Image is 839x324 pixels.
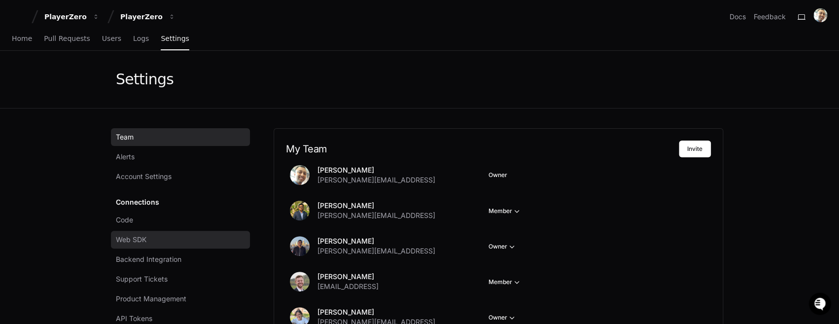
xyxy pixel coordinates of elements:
[168,76,179,88] button: Start new chat
[317,272,379,282] p: [PERSON_NAME]
[12,36,32,41] span: Home
[116,274,168,284] span: Support Tickets
[102,28,121,50] a: Users
[317,165,435,175] p: [PERSON_NAME]
[40,8,104,26] button: PlayerZero
[161,28,189,50] a: Settings
[116,132,134,142] span: Team
[290,236,310,256] img: avatar
[116,172,172,181] span: Account Settings
[116,71,174,88] div: Settings
[10,39,179,55] div: Welcome
[133,28,149,50] a: Logs
[111,148,250,166] a: Alerts
[807,291,834,318] iframe: Open customer support
[489,242,517,252] button: Owner
[317,282,379,291] span: [EMAIL_ADDRESS]
[111,128,250,146] a: Team
[317,246,435,256] span: [PERSON_NAME][EMAIL_ADDRESS]
[116,294,186,304] span: Product Management
[116,8,179,26] button: PlayerZero
[111,270,250,288] a: Support Tickets
[98,104,119,111] span: Pylon
[489,313,517,323] button: Owner
[161,36,189,41] span: Settings
[116,152,135,162] span: Alerts
[116,254,181,264] span: Backend Integration
[116,215,133,225] span: Code
[111,251,250,268] a: Backend Integration
[317,211,435,220] span: [PERSON_NAME][EMAIL_ADDRESS]
[34,83,129,91] div: We're offline, we'll be back soon
[111,168,250,185] a: Account Settings
[730,12,746,22] a: Docs
[70,103,119,111] a: Powered byPylon
[102,36,121,41] span: Users
[44,12,87,22] div: PlayerZero
[116,235,146,245] span: Web SDK
[111,211,250,229] a: Code
[10,10,30,30] img: PlayerZero
[111,290,250,308] a: Product Management
[12,28,32,50] a: Home
[489,206,522,216] button: Member
[34,73,162,83] div: Start new chat
[290,272,310,291] img: avatar
[317,307,435,317] p: [PERSON_NAME]
[44,36,90,41] span: Pull Requests
[679,141,711,157] button: Invite
[290,201,310,220] img: avatar
[317,175,435,185] span: [PERSON_NAME][EMAIL_ADDRESS]
[317,201,435,211] p: [PERSON_NAME]
[10,73,28,91] img: 1736555170064-99ba0984-63c1-480f-8ee9-699278ef63ed
[133,36,149,41] span: Logs
[290,165,310,185] img: avatar
[317,236,435,246] p: [PERSON_NAME]
[116,314,152,324] span: API Tokens
[813,8,827,22] img: avatar
[489,171,507,179] span: Owner
[286,143,679,155] h2: My Team
[120,12,163,22] div: PlayerZero
[111,231,250,249] a: Web SDK
[44,28,90,50] a: Pull Requests
[754,12,786,22] button: Feedback
[489,277,522,287] button: Member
